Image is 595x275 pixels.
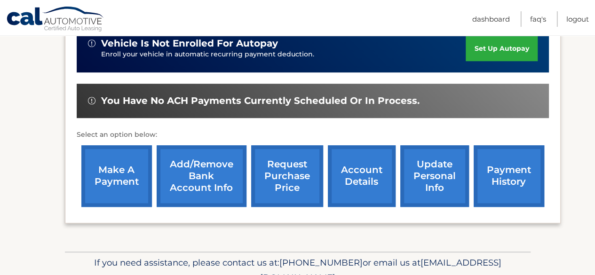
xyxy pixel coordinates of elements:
a: Logout [566,11,589,27]
span: [PHONE_NUMBER] [279,257,363,268]
span: vehicle is not enrolled for autopay [101,38,278,49]
img: alert-white.svg [88,39,95,47]
a: payment history [474,145,544,207]
a: Add/Remove bank account info [157,145,246,207]
p: Enroll your vehicle in automatic recurring payment deduction. [101,49,466,60]
span: You have no ACH payments currently scheduled or in process. [101,95,420,107]
a: Cal Automotive [6,6,105,33]
img: alert-white.svg [88,97,95,104]
a: FAQ's [530,11,546,27]
a: request purchase price [251,145,323,207]
a: set up autopay [466,36,537,61]
a: Dashboard [472,11,510,27]
a: account details [328,145,396,207]
p: Select an option below: [77,129,549,141]
a: make a payment [81,145,152,207]
a: update personal info [400,145,469,207]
